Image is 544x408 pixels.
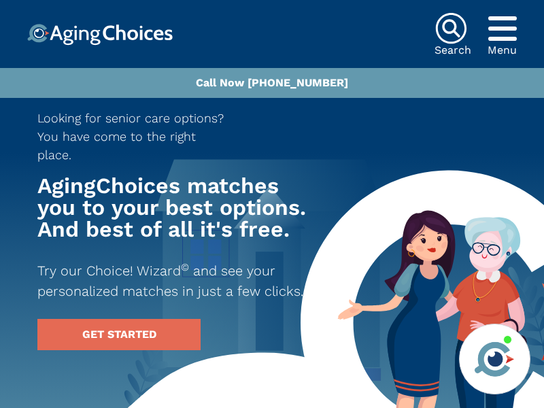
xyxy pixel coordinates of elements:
[435,12,467,45] img: search-icon.svg
[37,260,309,301] p: Try our Choice! Wizard and see your personalized matches in just a few clicks.
[37,109,233,164] p: Looking for senior care options? You have come to the right place.
[37,175,309,240] h1: AgingChoices matches you to your best options. And best of all it's free.
[37,319,201,350] a: GET STARTED
[488,12,517,45] div: Popover trigger
[471,336,517,382] img: avatar
[27,24,173,46] img: Choice!
[196,76,348,89] a: Call Now [PHONE_NUMBER]
[181,261,189,273] sup: ©
[435,45,471,56] div: Search
[488,45,517,56] div: Menu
